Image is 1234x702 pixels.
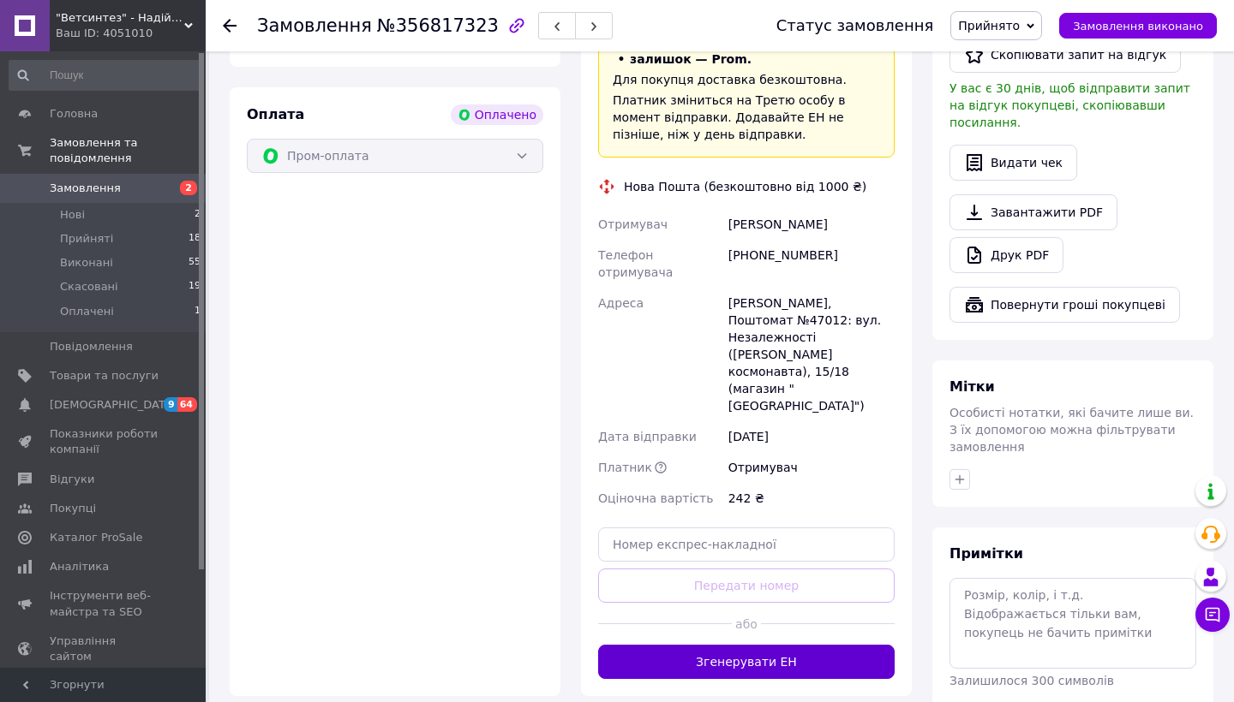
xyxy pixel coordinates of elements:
span: Адреса [598,296,644,310]
span: Телефон отримувача [598,248,673,279]
div: Статус замовлення [776,17,934,34]
span: Виконані [60,255,113,271]
button: Видати чек [949,145,1077,181]
span: Показники роботи компанії [50,426,159,457]
span: Залишилося 300 символів [949,674,1114,687]
input: Пошук [9,60,202,91]
span: Примітки [949,545,1023,562]
a: Завантажити PDF [949,194,1117,230]
span: Особисті нотатки, які бачите лише ви. З їх допомогою можна фільтрувати замовлення [949,406,1194,454]
span: 2 [195,207,201,223]
div: [PERSON_NAME] [725,209,898,240]
span: 19 [189,279,201,294]
span: Отримувач [598,217,668,231]
button: Повернути гроші покупцеві [949,287,1180,323]
span: Замовлення [257,15,372,36]
span: 9 [164,397,177,412]
span: Замовлення [50,181,121,196]
span: 64 [177,397,197,412]
span: або [732,616,762,633]
div: [PHONE_NUMBER] [725,240,898,288]
span: Товари та послуги [50,368,159,384]
span: Оціночна вартість [598,491,713,505]
span: Покупці [50,501,96,516]
span: Аналітика [50,559,109,574]
span: Дата відправки [598,430,697,443]
div: Платник зміниться на Третю особу в момент відправки. Додавайте ЕН не пізніше, ніж у день відправки. [613,92,880,143]
div: Повернутися назад [223,17,237,34]
span: Замовлення виконано [1073,20,1203,33]
span: Інструменти веб-майстра та SEO [50,588,159,619]
div: Для покупця доставка безкоштовна. [613,71,880,88]
div: 242 ₴ [725,483,898,514]
span: Оплачені [60,304,114,319]
span: Головна [50,106,98,122]
span: Каталог ProSale [50,530,142,545]
span: Мітки [949,378,995,395]
div: [DATE] [725,421,898,452]
span: 55 [189,255,201,271]
span: Прийнято [958,19,1020,33]
div: Оплачено [451,104,543,125]
input: Номер експрес-накладної [598,527,895,562]
button: Замовлення виконано [1059,13,1217,39]
span: Відгуки [50,472,94,487]
button: Скопіювати запит на відгук [949,37,1181,73]
div: Отримувач [725,452,898,483]
span: Нові [60,207,85,223]
span: №356817323 [377,15,499,36]
span: Повідомлення [50,339,133,354]
span: Оплата [247,106,304,122]
span: 18 [189,231,201,247]
span: Прийняті [60,231,113,247]
span: 2 [180,181,197,195]
span: Платник [598,461,652,474]
div: Ваш ID: 4051010 [56,26,206,41]
span: Управління сайтом [50,634,159,664]
div: Нова Пошта (безкоштовно від 1000 ₴) [620,178,871,195]
a: Друк PDF [949,237,1063,273]
button: Згенерувати ЕН [598,645,895,679]
span: 1 [195,304,201,319]
button: Чат з покупцем [1195,598,1230,632]
span: Скасовані [60,279,118,294]
span: "Ветсинтез" - Надійний Партнер у Ветеринарній Фармацевтиці [56,10,184,26]
span: [DEMOGRAPHIC_DATA] [50,397,177,413]
span: залишок — Prom. [630,52,752,66]
span: У вас є 30 днів, щоб відправити запит на відгук покупцеві, скопіювавши посилання. [949,81,1190,129]
span: Замовлення та повідомлення [50,135,206,166]
div: [PERSON_NAME], Поштомат №47012: вул. Незалежності ([PERSON_NAME] космонавта), 15/18 (магазин "[GE... [725,288,898,421]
